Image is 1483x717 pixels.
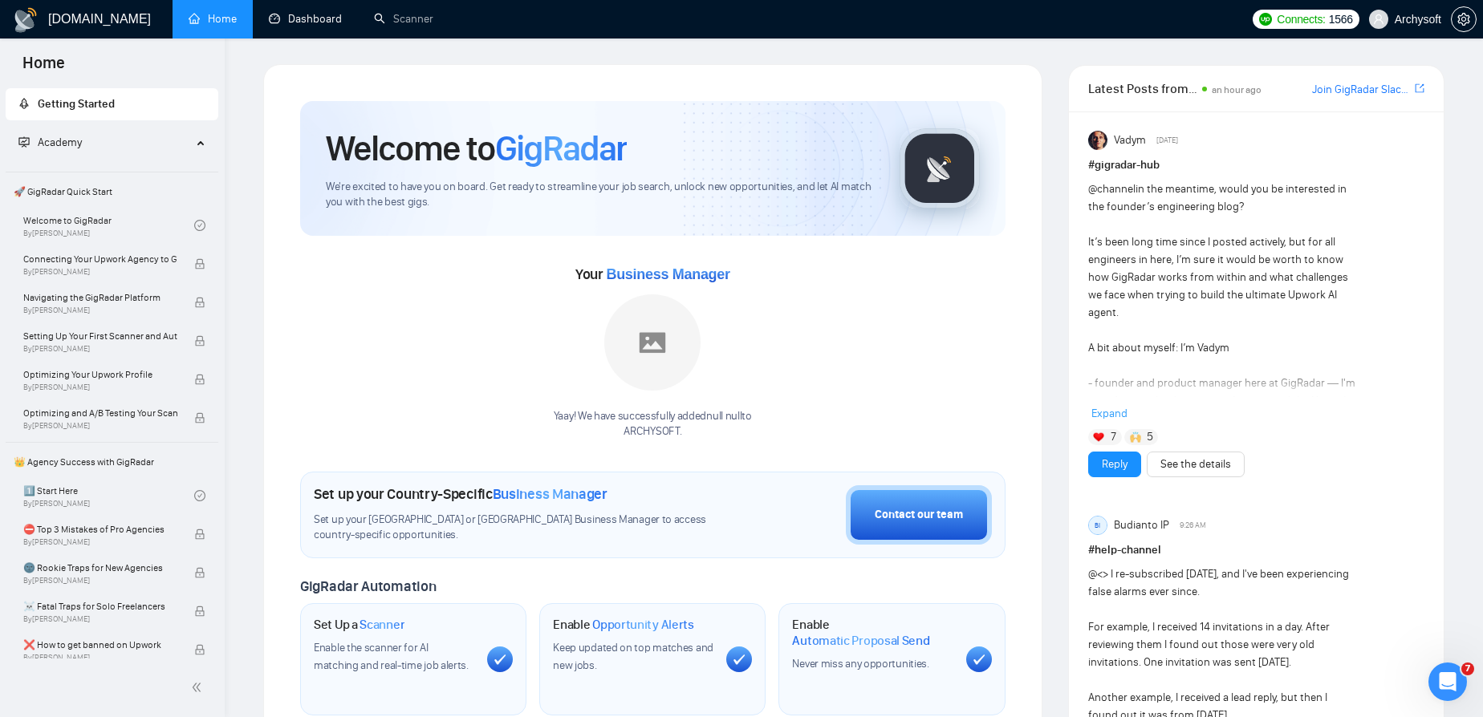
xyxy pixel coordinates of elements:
span: We're excited to have you on board. Get ready to streamline your job search, unlock new opportuni... [326,180,874,210]
div: in the meantime, would you be interested in the founder’s engineering blog? It’s been long time s... [1088,180,1357,657]
span: 9:26 AM [1180,518,1206,533]
span: lock [194,567,205,578]
span: GigRadar [495,127,627,170]
span: Scanner [360,617,404,633]
img: gigradar-logo.png [900,128,980,209]
span: Your [575,265,730,283]
span: Connects: [1277,10,1325,28]
span: lock [194,335,205,346]
a: homeHome [189,12,237,26]
img: Vadym [1088,131,1107,150]
h1: Enable [553,617,694,633]
img: placeholder.png [604,294,701,391]
a: Join GigRadar Slack Community [1312,81,1412,99]
span: Enable the scanner for AI matching and real-time job alerts. [314,641,469,672]
span: By [PERSON_NAME] [23,653,177,662]
span: Connecting Your Upwork Agency to GigRadar [23,251,177,267]
span: Expand [1091,407,1127,420]
span: By [PERSON_NAME] [23,537,177,547]
span: Set up your [GEOGRAPHIC_DATA] or [GEOGRAPHIC_DATA] Business Manager to access country-specific op... [314,512,721,543]
span: Budianto IP [1114,516,1169,534]
span: Automatic Proposal Send [792,633,929,649]
span: Navigating the GigRadar Platform [23,290,177,306]
span: fund-projection-screen [18,136,30,148]
iframe: Intercom live chat [1428,662,1467,701]
span: By [PERSON_NAME] [23,614,177,624]
div: BI [1089,516,1107,534]
h1: Welcome to [326,127,627,170]
a: dashboardDashboard [269,12,342,26]
h1: Set up your Country-Specific [314,485,607,503]
div: Yaay! We have successfully added null null to [554,409,752,440]
a: setting [1451,13,1477,26]
span: Academy [38,136,82,149]
span: [DATE] [1156,133,1178,148]
span: @channel [1088,182,1136,196]
span: double-left [191,679,207,695]
span: Optimizing Your Upwork Profile [23,367,177,383]
span: Optimizing and A/B Testing Your Scanner for Better Results [23,405,177,421]
button: See the details [1147,452,1245,477]
span: By [PERSON_NAME] [23,576,177,585]
span: lock [194,297,205,308]
span: user [1373,14,1384,25]
img: logo [13,7,39,33]
span: By [PERSON_NAME] [23,267,177,277]
li: Getting Started [6,88,218,120]
span: Keep updated on top matches and new jobs. [553,641,713,672]
span: rocket [18,98,30,109]
span: Academy [18,136,82,149]
a: Reply [1102,456,1127,473]
a: export [1415,81,1424,96]
img: upwork-logo.png [1259,13,1272,26]
a: See the details [1160,456,1231,473]
span: 1566 [1329,10,1353,28]
span: Vadym [1114,132,1146,149]
span: Latest Posts from the GigRadar Community [1088,79,1198,99]
button: Reply [1088,452,1141,477]
span: setting [1452,13,1476,26]
span: By [PERSON_NAME] [23,344,177,354]
span: 🚀 GigRadar Quick Start [7,176,217,208]
span: an hour ago [1212,84,1262,95]
img: 🙌 [1130,431,1141,443]
span: ☠️ Fatal Traps for Solo Freelancers [23,598,177,614]
span: By [PERSON_NAME] [23,421,177,431]
span: lock [194,258,205,269]
span: 5 [1147,429,1153,445]
span: By [PERSON_NAME] [23,306,177,315]
span: lock [194,644,205,655]
span: Getting Started [38,97,115,111]
span: 🌚 Rookie Traps for New Agencies [23,560,177,576]
span: lock [194,606,205,617]
h1: # help-channel [1088,541,1424,559]
a: Welcome to GigRadarBy[PERSON_NAME] [23,208,194,243]
a: 1️⃣ Start HereBy[PERSON_NAME] [23,478,194,513]
button: Contact our team [846,485,992,545]
span: Setting Up Your First Scanner and Auto-Bidder [23,328,177,344]
button: setting [1451,6,1477,32]
span: lock [194,529,205,540]
span: By [PERSON_NAME] [23,383,177,392]
span: Opportunity Alerts [592,617,694,633]
span: check-circle [194,220,205,231]
span: Business Manager [606,266,729,282]
span: lock [194,374,205,385]
p: ARCHYSOFT . [554,424,752,440]
div: Contact our team [875,506,963,524]
span: Never miss any opportunities. [792,657,928,670]
h1: # gigradar-hub [1088,156,1424,174]
span: 7 [1111,429,1116,445]
span: export [1415,82,1424,95]
span: 👑 Agency Success with GigRadar [7,446,217,478]
span: ⛔ Top 3 Mistakes of Pro Agencies [23,521,177,537]
h1: Enable [792,617,953,648]
span: 7 [1461,662,1474,675]
a: searchScanner [374,12,433,26]
img: ❤️ [1093,431,1104,443]
span: GigRadar Automation [300,577,436,595]
span: Home [10,51,78,85]
span: check-circle [194,490,205,501]
span: Business Manager [493,485,607,503]
h1: Set Up a [314,617,404,633]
